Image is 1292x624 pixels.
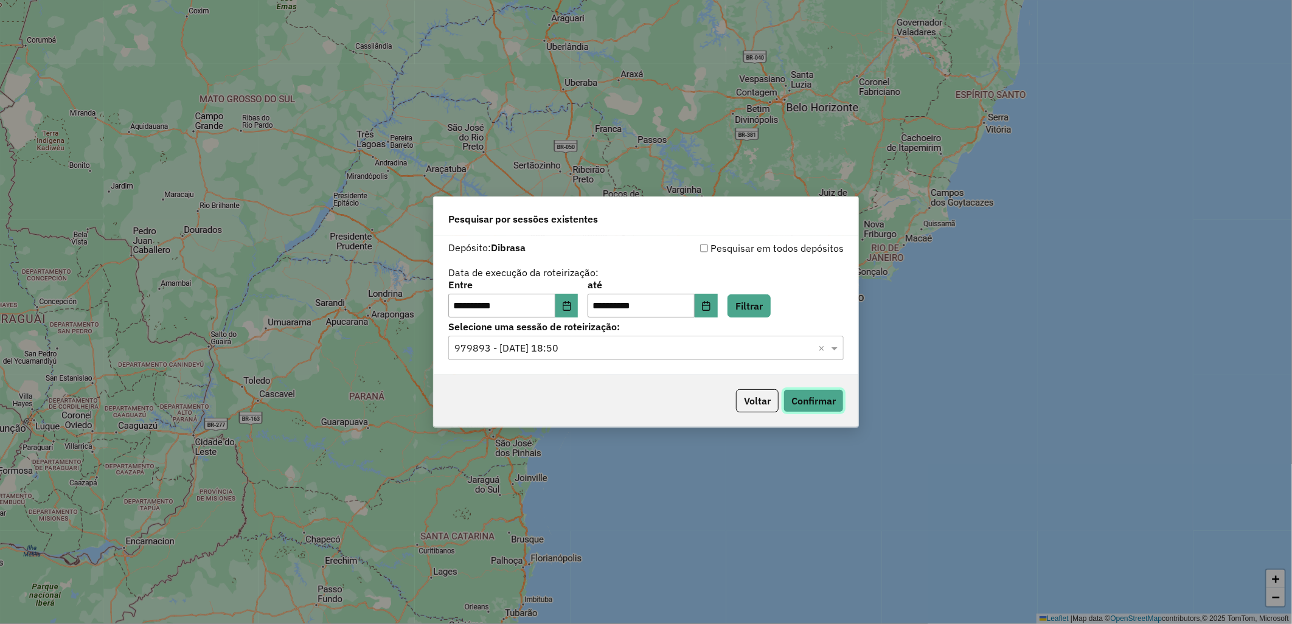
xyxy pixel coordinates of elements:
[448,240,526,255] label: Depósito:
[491,241,526,254] strong: Dibrasa
[736,389,779,412] button: Voltar
[646,241,844,255] div: Pesquisar em todos depósitos
[695,294,718,318] button: Choose Date
[448,277,578,292] label: Entre
[555,294,578,318] button: Choose Date
[783,389,844,412] button: Confirmar
[448,319,844,334] label: Selecione uma sessão de roteirização:
[818,341,828,355] span: Clear all
[448,212,598,226] span: Pesquisar por sessões existentes
[728,294,771,317] button: Filtrar
[448,265,599,280] label: Data de execução da roteirização:
[588,277,717,292] label: até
